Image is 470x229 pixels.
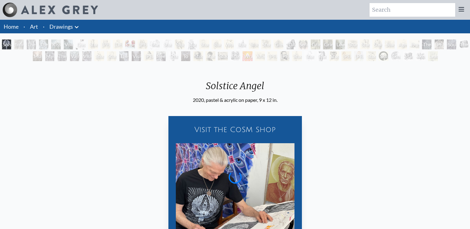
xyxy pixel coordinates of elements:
[94,51,104,61] div: Study of [PERSON_NAME] Captive
[30,22,38,31] a: Art
[119,51,129,61] div: The Gift
[144,51,154,61] div: [PERSON_NAME]
[348,40,358,49] div: Study of [PERSON_NAME]’s Third of May
[32,51,42,61] div: Music of Liberation
[391,51,401,61] div: Skull Fetus Study
[193,80,277,96] div: Solstice Angel
[292,51,302,61] div: Study of [PERSON_NAME] The Deposition
[397,40,407,49] div: Aged [DEMOGRAPHIC_DATA]
[49,22,73,31] a: Drawings
[236,40,246,49] div: Study of [PERSON_NAME]’s Easel
[360,40,370,49] div: Study of [PERSON_NAME]’s Crying Woman [DEMOGRAPHIC_DATA]
[162,40,172,49] div: Study of [PERSON_NAME]
[366,51,376,61] div: Study of [PERSON_NAME]’s The Old Guitarist
[21,20,28,33] li: ·
[428,51,438,61] div: Leaf and Tree
[230,51,240,61] div: Study of [PERSON_NAME] Self-Portrait
[370,3,455,17] input: Search
[199,40,209,49] div: Study of [PERSON_NAME] Last Judgement
[187,40,197,49] div: Study of [PERSON_NAME]’s Damned Soul
[181,51,191,61] div: To See or Not to See
[113,40,123,49] div: [DEMOGRAPHIC_DATA]
[156,51,166,61] div: Beethoven
[286,40,296,49] div: [DATE]
[193,51,203,61] div: Study of Rembrandt Self-Portrait As [PERSON_NAME]
[341,51,351,61] div: [PERSON_NAME] Pregnant & Reading
[125,40,135,49] div: Comparing Brains
[82,51,92,61] div: Vision Taking Form
[267,51,277,61] div: [PERSON_NAME]
[2,40,11,49] div: Solstice Angel
[447,40,456,49] div: Soultrons
[409,40,419,49] div: Prostration to the Goddess
[70,51,79,61] div: Vajra Brush
[317,51,327,61] div: Study of [PERSON_NAME] [PERSON_NAME]
[168,51,178,61] div: Study of [PERSON_NAME]
[63,40,73,49] div: Voice at [PERSON_NAME]
[459,40,469,49] div: The First Artists
[335,40,345,49] div: Love Forestalling Death
[323,40,333,49] div: Grieving 2 (The Flames of Grief are Dark and Deep)
[434,40,444,49] div: [PERSON_NAME]
[40,20,47,33] li: ·
[39,40,49,49] div: The Medium
[416,51,426,61] div: Skull Fetus Tondo
[172,120,298,139] a: Visit the CoSM Shop
[422,40,432,49] div: The Transcendental Artist
[131,51,141,61] div: Vision & Mission
[107,51,116,61] div: Study of [PERSON_NAME] The Kiss
[4,23,19,30] a: Home
[193,96,277,104] div: 2020, pastel & acrylic on paper, 9 x 12 in.
[14,40,24,49] div: Infinity Angel
[379,51,388,61] div: Skull Fetus
[354,51,364,61] div: [PERSON_NAME] Pregnant & Sleeping
[205,51,215,61] div: Study of Rembrandt Self-Portrait
[175,40,184,49] div: Study of [DEMOGRAPHIC_DATA] Separating Light from Darkness
[57,51,67,61] div: The Seer
[304,51,314,61] div: Study of [PERSON_NAME] [PERSON_NAME]
[249,40,259,49] div: Study of [PERSON_NAME]’s Night Watch
[261,40,271,49] div: Study of [PERSON_NAME]’s Sunflowers
[88,40,98,49] div: Study of [PERSON_NAME] [PERSON_NAME]
[243,51,252,61] div: Wrathful Guardian
[273,40,283,49] div: Green [DEMOGRAPHIC_DATA]
[212,40,222,49] div: Study of [PERSON_NAME] Portrait of [PERSON_NAME]
[218,51,228,61] div: Study of [PERSON_NAME]’s Potato Eaters
[224,40,234,49] div: Woman
[138,40,147,49] div: [PERSON_NAME] & Child
[329,51,339,61] div: Study of [PERSON_NAME]
[150,40,160,49] div: Mask of the Face
[76,40,86,49] div: Dusty
[280,51,290,61] div: [PERSON_NAME]
[298,40,308,49] div: Seraphic Transport
[372,40,382,49] div: Study of [PERSON_NAME]’s Crying Woman [DEMOGRAPHIC_DATA]
[100,40,110,49] div: [PERSON_NAME] by [PERSON_NAME] by [PERSON_NAME]
[385,40,395,49] div: Study of [PERSON_NAME]’s Guernica
[311,40,320,49] div: Grieving 1
[26,40,36,49] div: The Love Held Between Us
[403,51,413,61] div: Master of Confusion
[45,51,55,61] div: Mystic Eye
[51,40,61,49] div: Kiss of the [MEDICAL_DATA]
[255,51,265,61] div: Anatomy Lab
